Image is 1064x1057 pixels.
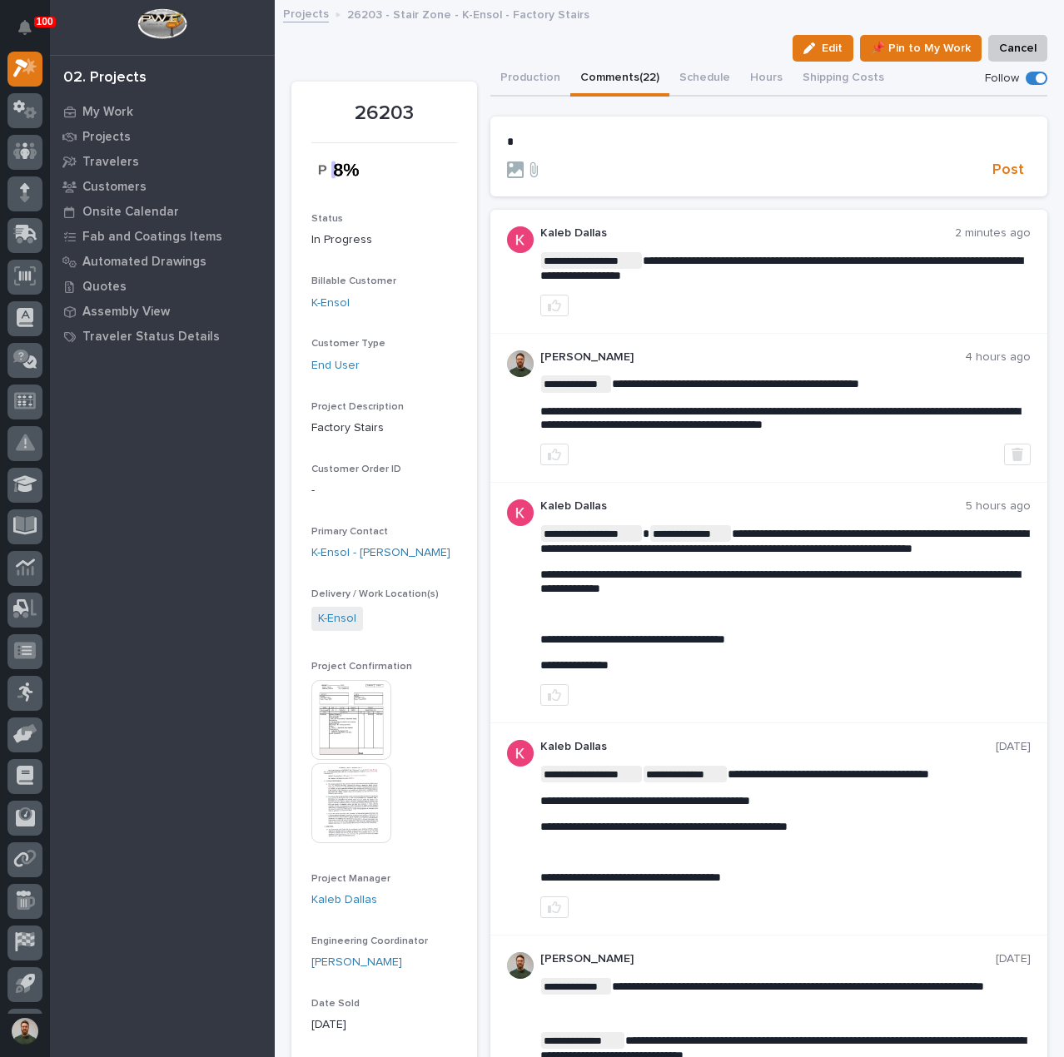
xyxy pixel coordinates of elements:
a: K-Ensol [318,610,356,628]
span: Customer Order ID [311,464,401,474]
img: ACg8ocJFQJZtOpq0mXhEl6L5cbQXDkmdPAf0fdoBPnlMfqfX=s96-c [507,499,534,526]
p: Follow [985,72,1019,86]
span: Date Sold [311,999,360,1009]
p: Kaleb Dallas [540,226,955,241]
a: Fab and Coatings Items [50,224,275,249]
p: Fab and Coatings Items [82,230,222,245]
a: Kaleb Dallas [311,891,377,909]
p: My Work [82,105,133,120]
span: Status [311,214,343,224]
a: [PERSON_NAME] [311,954,402,971]
span: Edit [822,41,843,56]
button: Production [490,62,570,97]
span: Delivery / Work Location(s) [311,589,439,599]
span: Customer Type [311,339,385,349]
button: 📌 Pin to My Work [860,35,982,62]
button: like this post [540,295,569,316]
span: Primary Contact [311,527,388,537]
p: [PERSON_NAME] [540,952,996,966]
p: Travelers [82,155,139,170]
p: Quotes [82,280,127,295]
p: [DATE] [311,1016,457,1034]
p: Kaleb Dallas [540,499,966,514]
p: [DATE] [996,740,1031,754]
button: Cancel [988,35,1047,62]
a: K-Ensol - [PERSON_NAME] [311,544,450,562]
span: 📌 Pin to My Work [871,38,971,58]
p: [PERSON_NAME] [540,350,965,365]
p: 100 [37,16,53,27]
img: Workspace Logo [137,8,186,39]
button: Delete post [1004,444,1031,465]
a: Customers [50,174,275,199]
p: Factory Stairs [311,419,457,437]
p: Traveler Status Details [82,330,220,345]
p: 5 hours ago [966,499,1031,514]
button: Schedule [669,62,740,97]
span: Project Manager [311,874,390,884]
p: 2 minutes ago [955,226,1031,241]
a: My Work [50,99,275,124]
span: Engineering Coordinator [311,936,428,946]
a: K-Ensol [311,295,350,312]
span: Billable Customer [311,276,396,286]
div: 02. Projects [63,69,147,87]
button: Shipping Costs [793,62,894,97]
a: Projects [283,3,329,22]
span: Project Description [311,402,404,412]
button: Notifications [7,10,42,45]
button: like this post [540,684,569,706]
span: Post [992,161,1024,180]
button: users-avatar [7,1014,42,1049]
p: 26203 - Stair Zone - K-Ensol - Factory Stairs [347,4,589,22]
img: 0sDYHZ4pZTThWHvgp1EYnyPEyTXOQjmnXJL0wXA39VQ [311,153,385,186]
button: like this post [540,444,569,465]
a: Projects [50,124,275,149]
p: Customers [82,180,147,195]
a: Travelers [50,149,275,174]
p: Kaleb Dallas [540,740,996,754]
p: Automated Drawings [82,255,206,270]
button: Hours [740,62,793,97]
img: AATXAJw4slNr5ea0WduZQVIpKGhdapBAGQ9xVsOeEvl5=s96-c [507,350,534,377]
img: ACg8ocJFQJZtOpq0mXhEl6L5cbQXDkmdPAf0fdoBPnlMfqfX=s96-c [507,226,534,253]
p: Assembly View [82,305,170,320]
button: Edit [793,35,853,62]
a: Assembly View [50,299,275,324]
span: Cancel [999,38,1037,58]
button: like this post [540,896,569,918]
a: End User [311,357,360,375]
button: Post [986,161,1031,180]
p: 4 hours ago [965,350,1031,365]
a: Onsite Calendar [50,199,275,224]
p: [DATE] [996,952,1031,966]
p: Onsite Calendar [82,205,179,220]
img: AATXAJw4slNr5ea0WduZQVIpKGhdapBAGQ9xVsOeEvl5=s96-c [507,952,534,979]
p: - [311,482,457,499]
a: Traveler Status Details [50,324,275,349]
img: ACg8ocJFQJZtOpq0mXhEl6L5cbQXDkmdPAf0fdoBPnlMfqfX=s96-c [507,740,534,767]
p: 26203 [311,102,457,126]
p: Projects [82,130,131,145]
button: Comments (22) [570,62,669,97]
p: In Progress [311,231,457,249]
div: Notifications100 [21,20,42,47]
a: Automated Drawings [50,249,275,274]
span: Project Confirmation [311,662,412,672]
a: Quotes [50,274,275,299]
